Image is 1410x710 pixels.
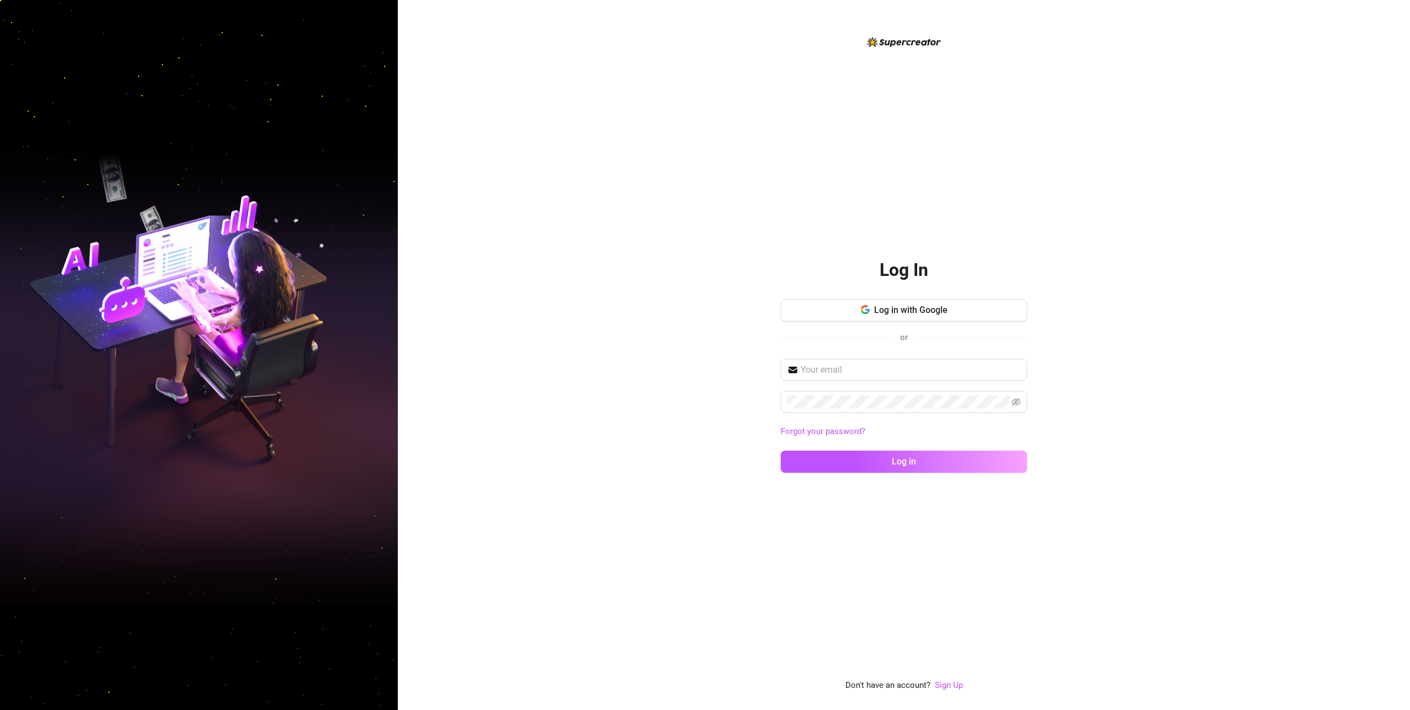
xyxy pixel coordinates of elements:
button: Log in with Google [781,299,1027,321]
span: Log in with Google [874,305,948,315]
h2: Log In [880,259,928,281]
a: Forgot your password? [781,426,865,436]
a: Sign Up [935,679,963,692]
span: Don't have an account? [845,679,930,692]
button: Log in [781,451,1027,473]
span: Log in [892,456,916,467]
a: Forgot your password? [781,425,1027,438]
a: Sign Up [935,680,963,690]
img: logo-BBDzfeDw.svg [867,37,941,47]
span: or [900,332,908,342]
input: Your email [801,363,1020,377]
span: eye-invisible [1012,398,1020,406]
